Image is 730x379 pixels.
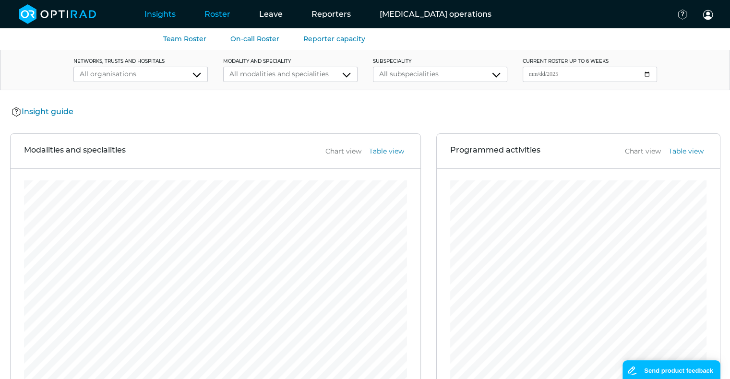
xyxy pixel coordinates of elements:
label: current roster up to 6 weeks [523,58,657,65]
h3: Modalities and specialities [24,145,126,157]
a: On-call Roster [230,35,279,43]
label: modality and speciality [223,58,358,65]
img: Help Icon [12,107,22,118]
button: Chart view [323,146,364,157]
a: Team Roster [163,35,206,43]
img: brand-opti-rad-logos-blue-and-white-d2f68631ba2948856bd03f2d395fb146ddc8fb01b4b6e9315ea85fa773367... [19,4,96,24]
label: networks, trusts and hospitals [73,58,208,65]
button: Table view [666,146,706,157]
a: Reporter capacity [303,35,365,43]
label: subspeciality [373,58,507,65]
button: Table view [366,146,407,157]
h3: Programmed activities [450,145,540,157]
button: Chart view [622,146,664,157]
button: Insight guide [10,106,76,118]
